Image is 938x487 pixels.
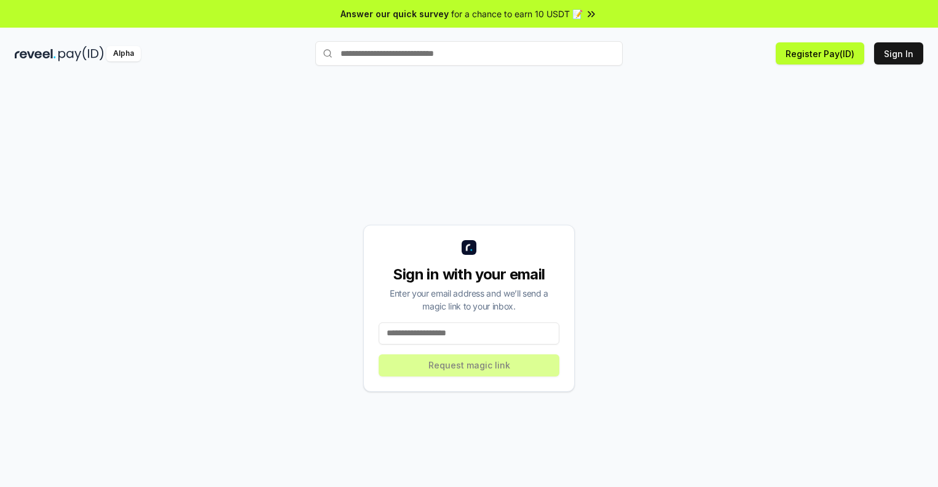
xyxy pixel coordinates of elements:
img: pay_id [58,46,104,61]
button: Register Pay(ID) [776,42,864,64]
span: for a chance to earn 10 USDT 📝 [451,7,583,20]
div: Sign in with your email [379,265,559,284]
div: Alpha [106,46,141,61]
div: Enter your email address and we’ll send a magic link to your inbox. [379,287,559,313]
img: reveel_dark [15,46,56,61]
span: Answer our quick survey [341,7,449,20]
img: logo_small [462,240,476,255]
button: Sign In [874,42,923,64]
